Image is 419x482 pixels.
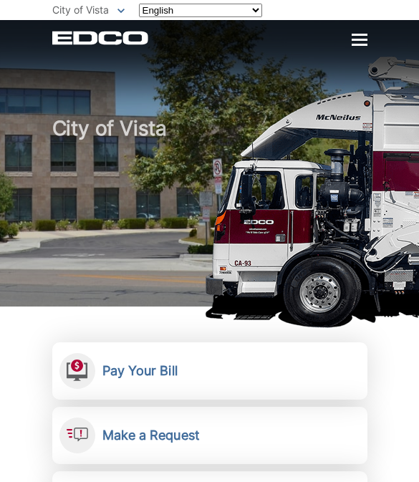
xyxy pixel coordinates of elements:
[102,363,178,379] h2: Pay Your Bill
[52,117,367,310] h1: City of Vista
[52,4,109,16] span: City of Vista
[52,407,367,464] a: Make a Request
[52,342,367,400] a: Pay Your Bill
[139,4,262,17] select: Select a language
[52,31,148,45] a: EDCD logo. Return to the homepage.
[102,428,200,443] h2: Make a Request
